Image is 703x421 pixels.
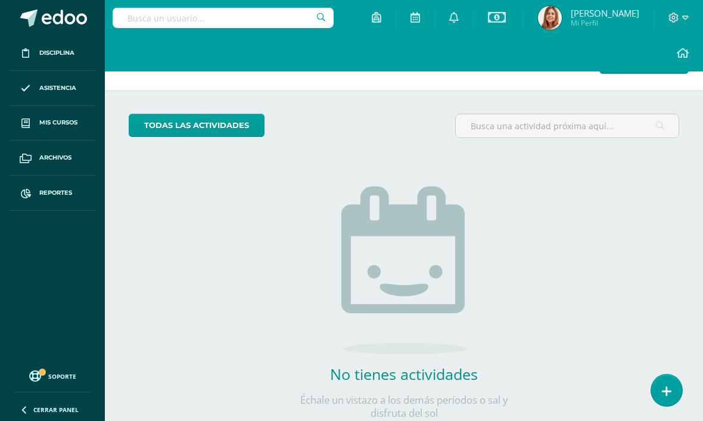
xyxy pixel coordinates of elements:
[285,394,523,420] p: Échale un vistazo a los demás períodos o sal y disfruta del sol
[285,364,523,384] h2: No tienes actividades
[341,186,466,354] img: no_activities.png
[10,106,95,141] a: Mis cursos
[571,7,639,19] span: [PERSON_NAME]
[14,367,91,383] a: Soporte
[10,36,95,71] a: Disciplina
[39,188,72,198] span: Reportes
[33,406,79,414] span: Cerrar panel
[456,114,679,138] input: Busca una actividad próxima aquí...
[39,83,76,93] span: Asistencia
[129,114,265,137] a: todas las Actividades
[113,8,334,28] input: Busca un usuario...
[10,71,95,106] a: Asistencia
[10,141,95,176] a: Archivos
[39,118,77,127] span: Mis cursos
[39,153,71,163] span: Archivos
[48,372,76,381] span: Soporte
[538,6,562,30] img: eb2ab618cba906d884e32e33fe174f12.png
[39,48,74,58] span: Disciplina
[571,18,639,28] span: Mi Perfil
[10,176,95,211] a: Reportes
